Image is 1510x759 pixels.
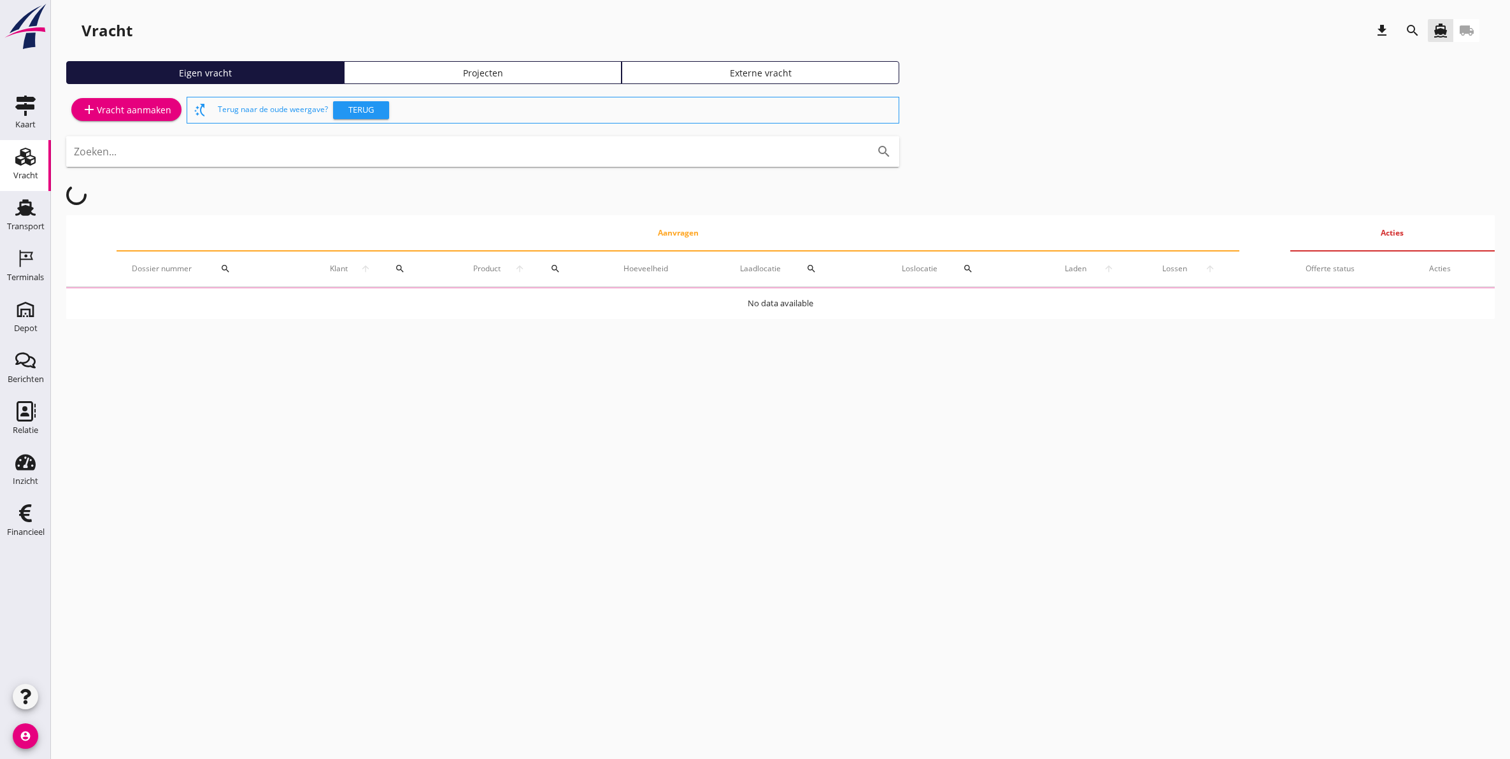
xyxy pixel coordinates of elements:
[1374,23,1390,38] i: download
[1433,23,1448,38] i: directions_boat
[82,20,132,41] div: Vracht
[117,215,1239,251] th: Aanvragen
[66,61,344,84] a: Eigen vracht
[66,288,1495,319] td: No data available
[395,264,405,274] i: search
[1306,263,1399,274] div: Offerte status
[192,103,208,118] i: switch_access_shortcut
[13,171,38,180] div: Vracht
[1095,264,1123,274] i: arrow_upward
[350,66,616,80] div: Projecten
[72,66,338,80] div: Eigen vracht
[82,102,171,117] div: Vracht aanmaken
[508,264,532,274] i: arrow_upward
[14,324,38,332] div: Depot
[8,375,44,383] div: Berichten
[1459,23,1474,38] i: local_shipping
[354,264,377,274] i: arrow_upward
[338,104,384,117] div: Terug
[132,253,293,284] div: Dossier nummer
[7,528,45,536] div: Financieel
[740,253,872,284] div: Laadlocatie
[82,102,97,117] i: add
[902,253,1025,284] div: Loslocatie
[876,144,892,159] i: search
[74,141,856,162] input: Zoeken...
[1405,23,1420,38] i: search
[7,273,44,281] div: Terminals
[13,477,38,485] div: Inzicht
[15,120,36,129] div: Kaart
[218,97,894,123] div: Terug naar de oude weergave?
[627,66,894,80] div: Externe vracht
[1429,263,1479,274] div: Acties
[466,263,508,274] span: Product
[3,3,48,50] img: logo-small.a267ee39.svg
[806,264,816,274] i: search
[1056,263,1095,274] span: Laden
[13,723,38,749] i: account_circle
[622,61,899,84] a: Externe vracht
[344,61,622,84] a: Projecten
[71,98,182,121] a: Vracht aanmaken
[1196,264,1224,274] i: arrow_upward
[963,264,973,274] i: search
[1153,263,1196,274] span: Lossen
[550,264,560,274] i: search
[220,264,231,274] i: search
[623,263,709,274] div: Hoeveelheid
[13,426,38,434] div: Relatie
[324,263,354,274] span: Klant
[7,222,45,231] div: Transport
[1290,215,1495,251] th: Acties
[333,101,389,119] button: Terug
